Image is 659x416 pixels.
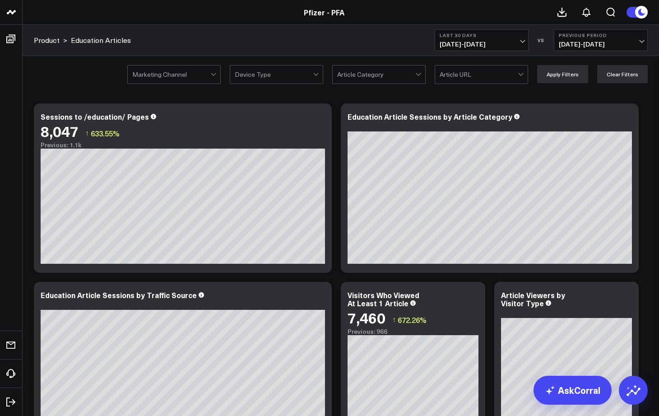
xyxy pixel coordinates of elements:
[501,290,565,308] div: Article Viewers by Visitor Type
[85,127,89,139] span: ↑
[559,41,643,48] span: [DATE] - [DATE]
[91,128,120,138] span: 633.55%
[559,33,643,38] b: Previous Period
[440,33,524,38] b: Last 30 Days
[348,309,385,326] div: 7,460
[34,35,60,45] a: Product
[348,112,512,122] div: Education Article Sessions by Article Category
[398,315,427,325] span: 672.26%
[41,290,197,300] div: Education Article Sessions by Traffic Source
[71,35,131,45] a: Education Articles
[304,7,344,17] a: Pfizer - PFA
[597,65,648,83] button: Clear Filters
[537,65,588,83] button: Apply Filters
[392,314,396,326] span: ↑
[34,35,67,45] div: >
[533,37,549,43] div: VS
[348,290,419,308] div: Visitors Who Viewed At Least 1 Article
[534,376,612,405] a: AskCorral
[554,29,648,51] button: Previous Period[DATE]-[DATE]
[440,41,524,48] span: [DATE] - [DATE]
[41,141,325,149] div: Previous: 1.1k
[435,29,529,51] button: Last 30 Days[DATE]-[DATE]
[41,123,79,139] div: 8,047
[348,328,478,335] div: Previous: 966
[41,112,149,122] div: Sessions to /education/ Pages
